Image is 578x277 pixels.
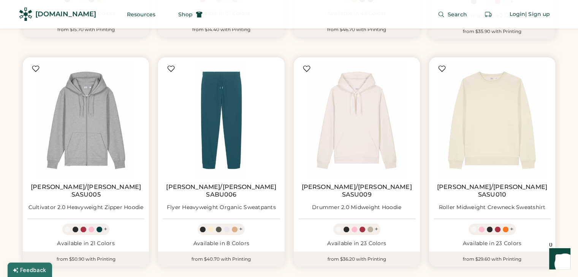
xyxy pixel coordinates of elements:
div: from $40.70 with Printing [158,252,284,267]
div: Flyer Heavyweight Organic Sweatpants [167,204,276,211]
a: [PERSON_NAME]/[PERSON_NAME] SASU005 [27,183,144,198]
div: + [510,225,513,233]
div: | Sign up [525,11,550,18]
span: Search [448,12,467,17]
div: from $46.70 with Printing [294,22,420,37]
img: Stanley/Stella SASU009 Drummer 2.0 Midweight Hoodie [298,62,415,179]
img: Stanley/Stella SABU006 Flyer Heavyweight Organic Sweatpants [163,62,280,179]
a: [PERSON_NAME]/[PERSON_NAME] SASU010 [434,183,551,198]
button: Search [429,7,476,22]
a: [PERSON_NAME]/[PERSON_NAME] SABU006 [163,183,280,198]
span: Shop [178,12,193,17]
div: from $36.20 with Printing [294,252,420,267]
div: Available in 8 Colors [163,240,280,247]
div: from $35.90 with Printing [429,24,555,39]
div: + [375,225,378,233]
div: from $15.70 with Printing [23,22,149,37]
button: Shop [169,7,212,22]
iframe: Front Chat [542,243,575,275]
div: Available in 23 Colors [434,240,551,247]
div: Drummer 2.0 Midweight Hoodie [312,204,401,211]
div: Available in 21 Colors [27,240,144,247]
div: + [239,225,242,233]
a: [PERSON_NAME]/[PERSON_NAME] SASU009 [298,183,415,198]
div: + [104,225,107,233]
button: Retrieve an order [481,7,496,22]
div: Roller Midweight Crewneck Sweatshirt [439,204,545,211]
img: Stanley/Stella SASU005 Cultivator 2.0 Heavyweight Zipper Hoodie [27,62,144,179]
div: from $29.60 with Printing [429,252,555,267]
div: Login [510,11,526,18]
button: Resources [118,7,165,22]
img: Stanley/Stella SASU010 Roller Midweight Crewneck Sweatshirt [434,62,551,179]
div: from $14.40 with Printing [158,22,284,37]
div: Available in 23 Colors [298,240,415,247]
div: Cultivator 2.0 Heavyweight Zipper Hoodie [29,204,144,211]
img: Rendered Logo - Screens [19,8,32,21]
div: from $50.90 with Printing [23,252,149,267]
div: [DOMAIN_NAME] [35,9,96,19]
